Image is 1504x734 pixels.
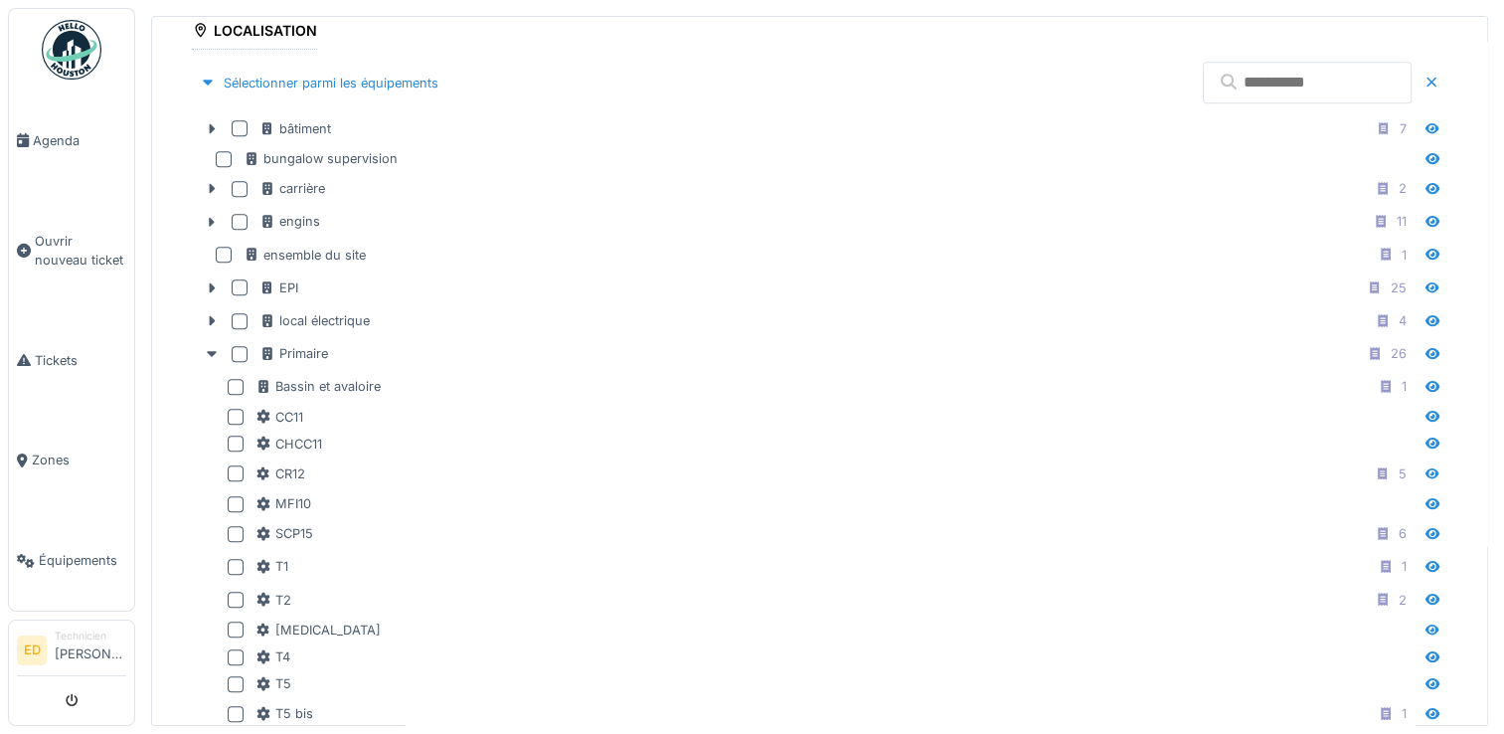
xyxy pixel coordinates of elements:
a: Ouvrir nouveau ticket [9,191,134,310]
div: 1 [1402,246,1407,265]
div: 11 [1397,212,1407,231]
div: 7 [1400,119,1407,138]
div: bungalow supervision [244,149,398,168]
div: 2 [1399,591,1407,610]
div: local électrique [259,311,370,330]
span: Ouvrir nouveau ticket [35,232,126,270]
div: 1 [1402,557,1407,576]
div: Primaire [259,344,328,363]
a: ED Technicien[PERSON_NAME] [17,629,126,676]
a: Zones [9,411,134,511]
div: T5 bis [255,704,313,723]
span: Agenda [33,131,126,150]
div: bâtiment [259,119,331,138]
div: ensemble du site [244,246,366,265]
div: engins [259,212,320,231]
div: 5 [1399,464,1407,483]
li: [PERSON_NAME] [55,629,126,671]
a: Équipements [9,510,134,611]
img: Badge_color-CXgf-gQk.svg [42,20,101,80]
span: Tickets [35,351,126,370]
div: Sélectionner parmi les équipements [192,70,446,96]
div: 1 [1402,704,1407,723]
a: Tickets [9,310,134,411]
div: carrière [259,179,325,198]
div: 4 [1399,311,1407,330]
div: 26 [1391,344,1407,363]
div: 6 [1399,524,1407,543]
span: Équipements [39,551,126,570]
div: Technicien [55,629,126,643]
span: Zones [32,451,126,469]
div: [MEDICAL_DATA] [255,621,381,640]
div: Localisation [192,16,317,50]
div: T2 [255,591,291,610]
div: T5 [255,674,291,693]
div: CHCC11 [255,435,322,454]
div: CC11 [255,408,303,427]
div: EPI [259,278,298,297]
div: 2 [1399,179,1407,198]
div: T4 [255,647,290,666]
div: MFI10 [255,494,311,513]
div: SCP15 [255,524,313,543]
div: 25 [1391,278,1407,297]
li: ED [17,636,47,665]
div: Bassin et avaloire [255,377,381,396]
div: T1 [255,557,288,576]
div: 1 [1402,377,1407,396]
a: Agenda [9,91,134,191]
div: CR12 [255,464,305,483]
